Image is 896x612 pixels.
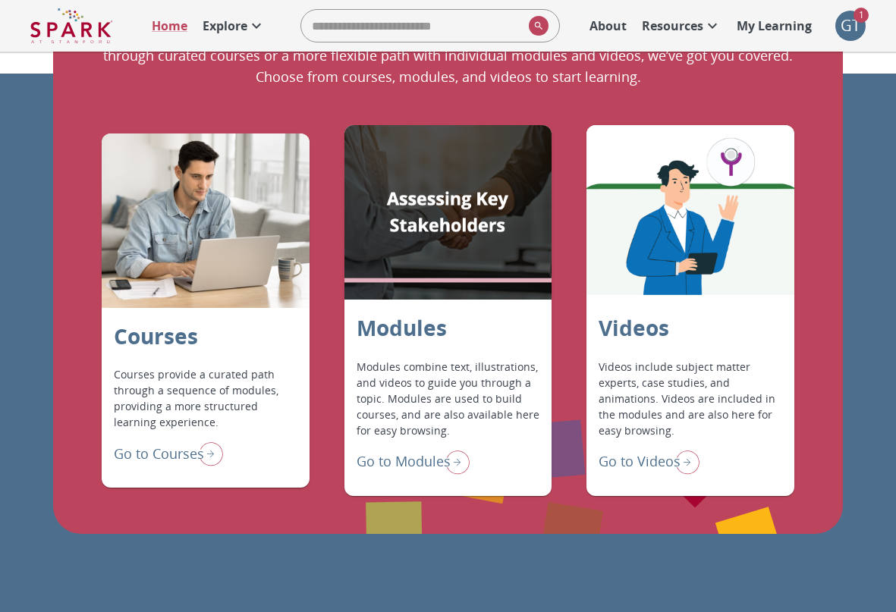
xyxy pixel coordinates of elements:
[357,446,470,478] div: Go to Modules
[195,9,273,42] a: Explore
[669,446,700,478] img: right arrow
[114,366,297,430] p: Courses provide a curated path through a sequence of modules, providing a more structured learnin...
[30,8,112,44] img: Logo of SPARK at Stanford
[586,125,794,300] div: Videos
[737,17,812,35] p: My Learning
[835,11,866,41] div: GT
[114,444,204,464] p: Go to Courses
[835,11,866,41] button: account of current user
[589,17,627,35] p: About
[599,451,681,472] p: Go to Videos
[642,17,703,35] p: Resources
[193,438,223,469] img: right arrow
[582,9,634,42] a: About
[634,9,729,42] a: Resources
[102,24,794,87] p: The SPARK Educational Platform celebrates learning diversity. Whether you prefer a structured app...
[102,133,310,308] div: Courses
[114,438,223,469] div: Go to Courses
[114,320,198,352] p: Courses
[357,451,451,472] p: Go to Modules
[144,9,195,42] a: Home
[599,312,669,344] p: Videos
[357,312,447,344] p: Modules
[854,8,869,23] span: 1
[203,17,247,35] p: Explore
[599,359,782,438] p: Videos include subject matter experts, case studies, and animations. Videos are included in the m...
[357,359,540,438] p: Modules combine text, illustrations, and videos to guide you through a topic. Modules are used to...
[729,9,820,42] a: My Learning
[439,446,470,478] img: right arrow
[344,125,552,300] div: Modules
[152,17,187,35] p: Home
[523,10,549,42] button: search
[599,446,700,478] div: Go to Videos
